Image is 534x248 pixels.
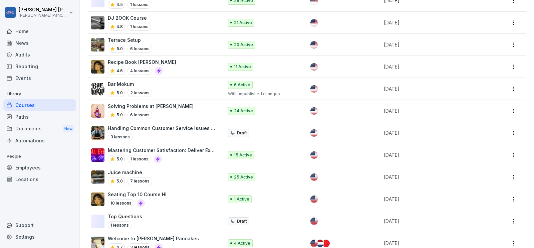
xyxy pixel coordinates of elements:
[19,7,67,13] p: [PERSON_NAME] [PERSON_NAME]
[116,156,123,162] p: 5.0
[384,41,482,48] p: [DATE]
[3,151,76,162] p: People
[310,129,318,137] img: us.svg
[310,173,318,181] img: us.svg
[234,174,253,180] p: 25 Active
[108,191,167,198] p: Seating Top 10 Course HI
[310,240,318,247] img: us.svg
[310,19,318,26] img: us.svg
[91,38,104,51] img: lbu6dl8b4dzsywn6w9d9rc2n.png
[116,90,123,96] p: 5.0
[237,218,247,224] p: Draft
[127,111,152,119] p: 6 lessons
[384,107,482,114] p: [DATE]
[108,235,199,242] p: Welcome to [PERSON_NAME] Pancakes
[384,173,482,180] p: [DATE]
[91,170,104,184] img: q04ugz17koqghbhzvqbge1kb.png
[384,218,482,225] p: [DATE]
[116,24,123,30] p: 4.8
[234,20,252,26] p: 21 Active
[310,151,318,159] img: us.svg
[3,72,76,84] a: Events
[19,13,67,18] p: [PERSON_NAME] Pancakes
[3,111,76,123] a: Paths
[3,173,76,185] a: Locations
[127,155,151,163] p: 1 lessons
[228,91,299,97] p: With unpublished changes
[384,151,482,158] p: [DATE]
[3,99,76,111] a: Courses
[116,178,123,184] p: 5.0
[234,108,253,114] p: 24 Active
[91,60,104,74] img: i9vhlbn25bvjo1q54vsy2nep.png
[116,112,123,118] p: 5.0
[310,63,318,71] img: us.svg
[127,23,151,31] p: 1 lessons
[316,240,324,247] img: nl.svg
[127,89,152,97] p: 2 lessons
[91,193,104,206] img: a44whdirlwcifv2f497wusy2.png
[3,135,76,146] a: Automations
[234,152,252,158] p: 15 Active
[3,231,76,243] a: Settings
[91,126,104,140] img: zr82mlnznt3flpugxhrf54l4.png
[108,147,217,154] p: Mastering Customer Satisfaction: Deliver Exceptional Service at [GEOGRAPHIC_DATA]
[108,199,134,207] p: 10 lessons
[116,2,123,8] p: 4.5
[3,25,76,37] a: Home
[108,81,152,88] p: Bar Mokum
[384,85,482,92] p: [DATE]
[3,37,76,49] a: News
[310,218,318,225] img: us.svg
[3,123,76,135] a: DocumentsNew
[3,219,76,231] div: Support
[322,240,330,247] img: cn.svg
[91,16,104,29] img: xh8gm67nn1j2sbno4qs2o7jn.png
[108,36,152,43] p: Terrace Setup
[234,64,251,70] p: 11 Active
[108,14,151,21] p: DJ BOOK Course
[108,221,131,229] p: 1 lessons
[108,103,194,110] p: Solving Problems at [PERSON_NAME]
[116,46,123,52] p: 5.0
[127,67,152,75] p: 4 lessons
[234,82,250,88] p: 6 Active
[234,240,250,246] p: 4 Active
[3,60,76,72] a: Reporting
[310,107,318,115] img: us.svg
[127,177,152,185] p: 7 lessons
[234,196,249,202] p: 1 Active
[91,82,104,96] img: cf48ju0bvvar3n6rtosxaekr.png
[310,85,318,93] img: us.svg
[384,19,482,26] p: [DATE]
[384,129,482,136] p: [DATE]
[116,68,123,74] p: 4.6
[127,1,151,9] p: 1 lessons
[3,49,76,60] a: Audits
[127,45,152,53] p: 6 lessons
[310,41,318,48] img: us.svg
[108,169,152,176] p: Juice machine
[108,213,142,220] p: Top Questions
[3,123,76,135] div: Documents
[3,162,76,173] a: Employees
[384,240,482,247] p: [DATE]
[234,42,253,48] p: 20 Active
[3,89,76,99] p: Library
[91,148,104,162] img: nn5k69ucivey5ks2hkuikcrt.png
[310,196,318,203] img: us.svg
[108,58,176,66] p: Recipe Book [PERSON_NAME]
[91,104,104,118] img: h60njxadi3jakyjpea9djrwa.png
[384,196,482,203] p: [DATE]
